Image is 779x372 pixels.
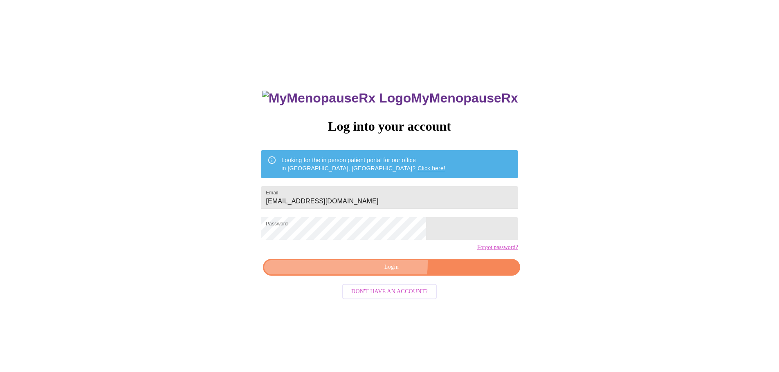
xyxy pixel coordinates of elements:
[477,244,518,251] a: Forgot password?
[262,91,411,106] img: MyMenopauseRx Logo
[418,165,445,172] a: Click here!
[272,262,510,272] span: Login
[342,284,437,300] button: Don't have an account?
[262,91,518,106] h3: MyMenopauseRx
[263,259,520,276] button: Login
[281,153,445,176] div: Looking for the in person patient portal for our office in [GEOGRAPHIC_DATA], [GEOGRAPHIC_DATA]?
[261,119,518,134] h3: Log into your account
[351,287,428,297] span: Don't have an account?
[340,287,439,294] a: Don't have an account?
